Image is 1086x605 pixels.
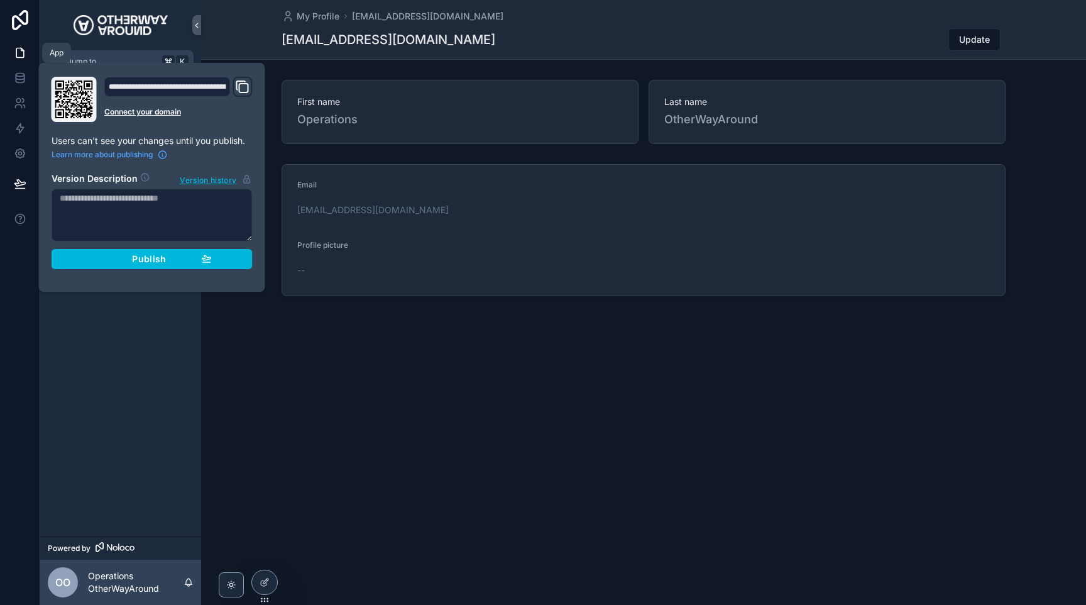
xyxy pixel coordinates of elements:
[40,536,201,560] a: Powered by
[282,10,339,23] a: My Profile
[282,31,495,48] h1: [EMAIL_ADDRESS][DOMAIN_NAME]
[177,57,187,67] span: K
[74,15,167,35] img: App logo
[959,33,990,46] span: Update
[52,150,153,160] span: Learn more about publishing
[352,10,503,23] a: [EMAIL_ADDRESS][DOMAIN_NAME]
[55,575,70,590] span: OO
[67,57,157,67] span: Jump to...
[297,204,449,216] a: [EMAIL_ADDRESS][DOMAIN_NAME]
[297,111,623,128] span: Operations
[48,50,194,73] button: Jump to...K
[132,253,166,265] span: Publish
[52,135,253,147] p: Users can't see your changes until you publish.
[88,570,184,595] p: Operations OtherWayAround
[52,249,253,269] button: Publish
[104,77,253,122] div: Domain and Custom Link
[52,150,168,160] a: Learn more about publishing
[50,48,63,58] div: App
[297,10,339,23] span: My Profile
[297,180,317,189] span: Email
[297,96,623,108] span: First name
[180,173,236,186] span: Version history
[104,107,253,117] a: Connect your domain
[664,96,990,108] span: Last name
[179,172,252,186] button: Version history
[664,111,990,128] span: OtherWayAround
[52,172,138,186] h2: Version Description
[297,240,348,250] span: Profile picture
[297,264,305,277] span: --
[48,543,90,553] span: Powered by
[948,28,1001,51] button: Update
